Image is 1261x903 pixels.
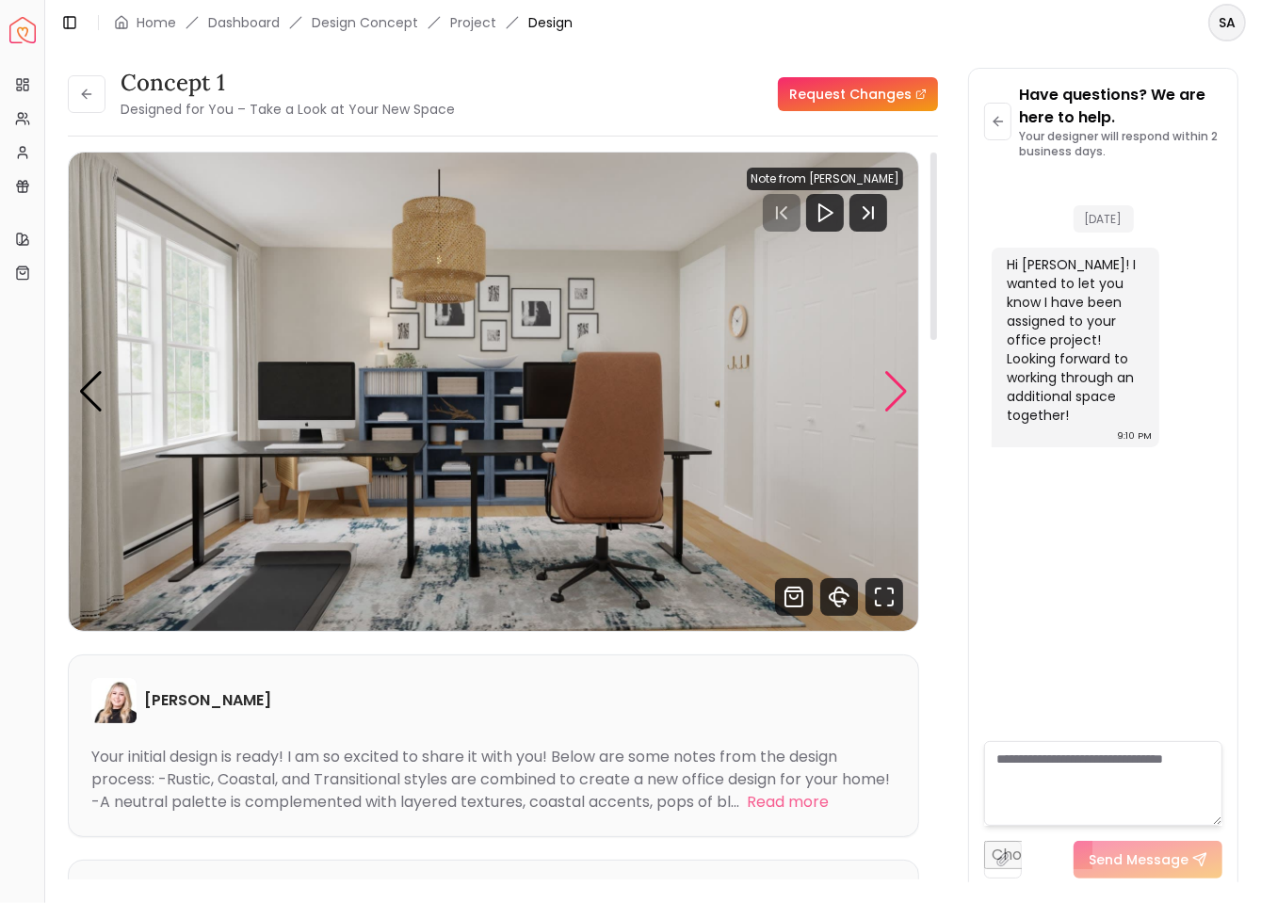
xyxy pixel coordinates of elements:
svg: Next Track [849,194,887,232]
div: Previous slide [78,371,104,412]
a: Spacejoy [9,17,36,43]
h3: Concept 1 [121,68,455,98]
div: Carousel [69,153,918,631]
button: SA [1208,4,1246,41]
svg: Play [814,202,836,224]
img: Hannah James [91,678,137,723]
div: Next slide [883,371,909,412]
small: Designed for You – Take a Look at Your New Space [121,100,455,119]
span: [DATE] [1074,205,1134,233]
span: Design [528,13,573,32]
svg: Fullscreen [865,578,903,616]
a: Home [137,13,176,32]
p: Your designer will respond within 2 business days. [1019,129,1222,159]
p: Have questions? We are here to help. [1019,84,1222,129]
a: Dashboard [208,13,280,32]
h6: [PERSON_NAME] [144,689,271,712]
div: Hi [PERSON_NAME]! I wanted to let you know I have been assigned to your office project! Looking f... [1007,255,1140,425]
img: Design Render 1 [69,153,919,631]
span: SA [1210,6,1244,40]
svg: 360 View [820,578,858,616]
li: Design Concept [312,13,418,32]
a: Project [450,13,496,32]
nav: breadcrumb [114,13,573,32]
img: Spacejoy Logo [9,17,36,43]
button: Read more [747,791,829,814]
div: Your initial design is ready! I am so excited to share it with you! Below are some notes from the... [91,746,890,813]
svg: Shop Products from this design [775,578,813,616]
div: 3 / 5 [69,153,919,631]
div: Note from [PERSON_NAME] [747,168,903,190]
a: Request Changes [778,77,938,111]
div: 9:10 PM [1117,427,1152,445]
